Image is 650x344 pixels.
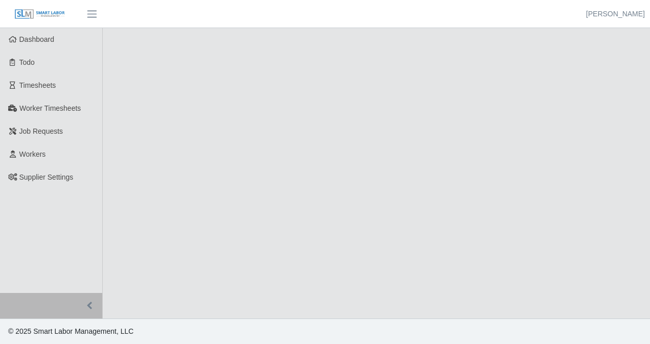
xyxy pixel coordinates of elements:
[19,81,56,89] span: Timesheets
[19,35,55,43] span: Dashboard
[14,9,65,20] img: SLM Logo
[19,173,74,181] span: Supplier Settings
[586,9,645,19] a: [PERSON_NAME]
[8,327,133,335] span: © 2025 Smart Labor Management, LLC
[19,104,81,112] span: Worker Timesheets
[19,127,63,135] span: Job Requests
[19,150,46,158] span: Workers
[19,58,35,66] span: Todo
